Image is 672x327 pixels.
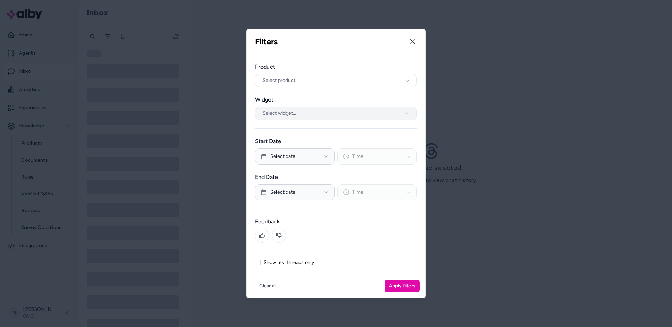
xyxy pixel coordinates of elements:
[255,280,281,292] button: Clear all
[255,107,417,120] button: Select widget...
[255,36,278,47] h2: Filters
[255,137,417,146] label: Start Date
[255,217,417,226] label: Feedback
[255,96,417,104] label: Widget
[255,184,335,200] button: Select date
[255,148,335,165] button: Select date
[385,280,420,292] button: Apply filters
[255,173,417,181] label: End Date
[264,260,314,265] label: Show test threads only
[270,153,295,160] span: Select date
[262,77,297,84] span: Select product..
[270,189,295,196] span: Select date
[255,63,417,71] label: Product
